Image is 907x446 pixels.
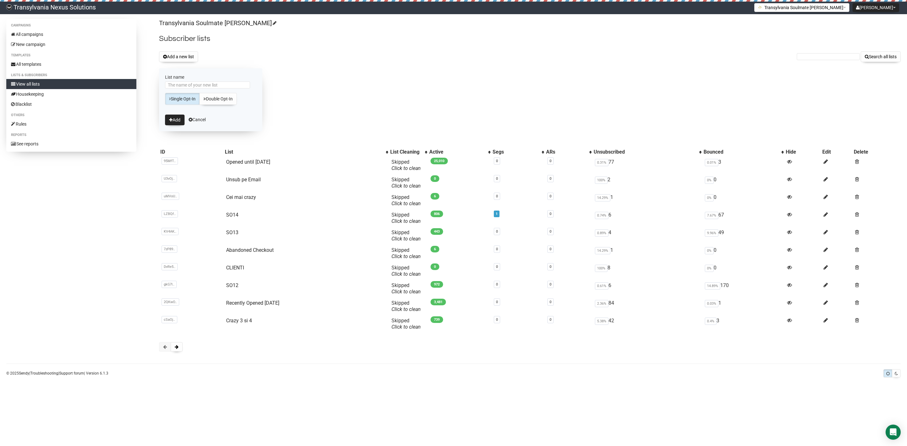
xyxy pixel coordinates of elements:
[165,115,185,125] button: Add
[226,265,244,271] a: CLIENTI
[226,177,261,183] a: Unsub pe Email
[391,200,421,206] a: Click to clean
[30,371,58,375] a: Troubleshooting
[391,247,421,259] span: Skipped
[496,300,498,304] a: 0
[165,74,256,80] label: List name
[705,265,714,272] span: 0%
[226,282,238,288] a: SO12
[702,227,784,245] td: 49
[592,262,702,280] td: 8
[19,371,29,375] a: Sendy
[550,247,551,251] a: 0
[592,315,702,333] td: 42
[6,52,136,59] li: Templates
[162,157,178,165] span: 95MfT..
[545,148,592,156] th: ARs: No sort applied, activate to apply an ascending sort
[6,131,136,139] li: Reports
[704,149,778,155] div: Bounced
[391,218,421,224] a: Click to clean
[6,111,136,119] li: Others
[595,159,608,166] span: 0.31%
[595,212,608,219] span: 0.74%
[224,148,389,156] th: List: No sort applied, activate to apply an ascending sort
[496,159,498,163] a: 0
[886,425,901,440] div: Open Intercom Messenger
[595,229,608,237] span: 0.89%
[595,194,610,201] span: 14.29%
[226,212,238,218] a: SO14
[550,194,551,198] a: 0
[550,159,551,163] a: 0
[595,265,608,272] span: 100%
[6,89,136,99] a: Housekeeping
[6,59,136,69] a: All templates
[705,247,714,254] span: 0%
[159,51,198,62] button: Add a new list
[550,265,551,269] a: 0
[550,212,551,216] a: 0
[391,212,421,224] span: Skipped
[225,149,383,155] div: List
[189,117,206,122] a: Cancel
[592,192,702,209] td: 1
[854,149,899,155] div: Delete
[705,212,718,219] span: 7.67%
[165,82,250,88] input: The name of your new list
[496,177,498,181] a: 0
[391,306,421,312] a: Click to clean
[226,318,252,324] a: Crazy 3 si 4
[391,177,421,189] span: Skipped
[391,289,421,295] a: Click to clean
[431,281,443,288] span: 972
[550,300,551,304] a: 0
[758,5,763,10] img: 1.png
[496,318,498,322] a: 0
[702,148,784,156] th: Bounced: No sort applied, activate to apply an ascending sort
[162,193,179,200] span: uMVoU..
[431,246,439,252] span: 6
[391,183,421,189] a: Click to clean
[592,245,702,262] td: 1
[6,139,136,149] a: See reports
[6,79,136,89] a: View all lists
[391,318,421,330] span: Skipped
[550,318,551,322] a: 0
[592,297,702,315] td: 84
[496,282,498,286] a: 0
[159,33,901,44] h2: Subscriber lists
[592,227,702,245] td: 4
[702,280,784,297] td: 170
[391,236,421,242] a: Click to clean
[226,300,279,306] a: Recently Opened [DATE]
[853,148,901,156] th: Delete: No sort applied, sorting is disabled
[595,247,610,254] span: 14.29%
[162,228,179,235] span: KV4AK..
[162,210,178,217] span: LZBQf..
[160,149,222,155] div: ID
[6,119,136,129] a: Rules
[702,297,784,315] td: 1
[705,282,720,290] span: 14.89%
[431,263,439,270] span: 0
[705,300,718,307] span: 0.03%
[784,148,821,156] th: Hide: No sort applied, sorting is disabled
[861,51,901,62] button: Search all lists
[226,194,256,200] a: Cei mai crazy
[431,316,443,323] span: 739
[428,148,491,156] th: Active: No sort applied, activate to apply an ascending sort
[391,265,421,277] span: Skipped
[165,93,200,105] a: Single Opt-In
[705,318,716,325] span: 0.4%
[391,159,421,171] span: Skipped
[595,282,608,290] span: 0.61%
[391,194,421,206] span: Skipped
[493,149,539,155] div: Segs
[226,247,274,253] a: Abandoned Checkout
[429,149,485,155] div: Active
[592,209,702,227] td: 6
[550,177,551,181] a: 0
[496,212,498,216] a: 1
[592,174,702,192] td: 2
[226,159,270,165] a: Opened until [DATE]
